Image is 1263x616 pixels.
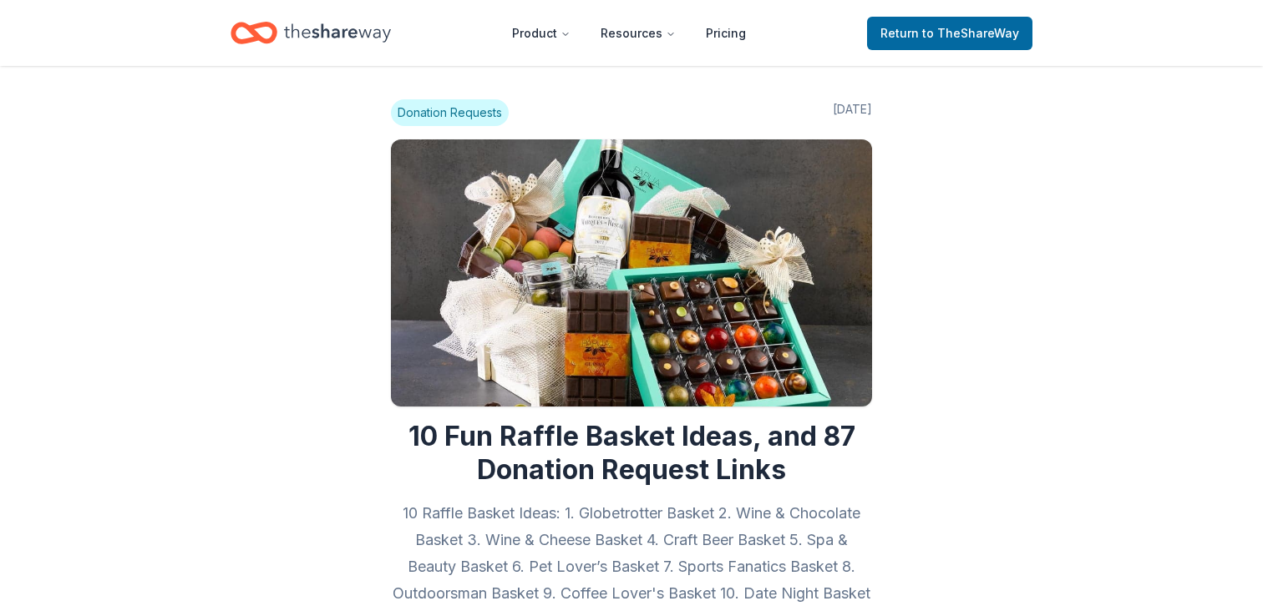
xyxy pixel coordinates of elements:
[499,17,584,50] button: Product
[833,99,872,126] span: [DATE]
[391,139,872,406] img: Image for 10 Fun Raffle Basket Ideas, and 87 Donation Request Links
[692,17,759,50] a: Pricing
[231,13,391,53] a: Home
[867,17,1032,50] a: Returnto TheShareWay
[391,420,872,487] h1: 10 Fun Raffle Basket Ideas, and 87 Donation Request Links
[587,17,689,50] button: Resources
[880,23,1019,43] span: Return
[499,13,759,53] nav: Main
[391,99,509,126] span: Donation Requests
[391,500,872,607] h2: 10 Raffle Basket Ideas: 1. Globetrotter Basket 2. Wine & Chocolate Basket 3. Wine & Cheese Basket...
[922,26,1019,40] span: to TheShareWay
